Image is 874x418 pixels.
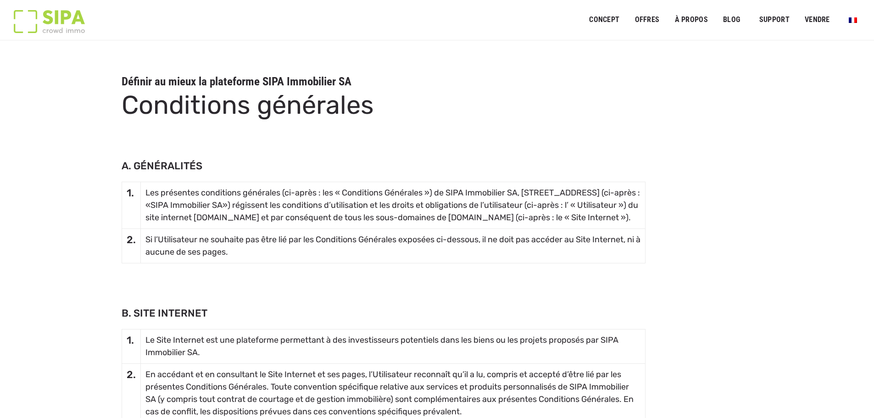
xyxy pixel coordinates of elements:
[127,334,134,346] span: 1.
[122,160,646,173] h3: A. GÉNÉRALITÉS
[140,329,646,364] td: Le Site Internet est une plateforme permettant à des investisseurs potentiels dans les biens ou l...
[849,17,857,23] img: Français
[127,368,136,381] span: 2.
[589,8,860,31] nav: Menu principal
[140,182,646,229] td: Les présentes conditions générales (ci-après : les « Conditions Générales ») de SIPA Immobilier S...
[14,10,85,33] img: Logo
[122,94,646,116] h1: Conditions générales
[717,10,746,30] a: Blog
[629,10,665,30] a: OFFRES
[843,11,863,28] a: Passer à
[127,234,136,246] span: 2.
[140,229,646,263] td: Si l’Utilisateur ne souhaite pas être lié par les Conditions Générales exposées ci-dessous, il ne...
[127,187,134,199] span: 1.
[583,10,625,30] a: Concept
[799,10,836,30] a: VENDRE
[753,10,796,30] a: SUPPORT
[122,307,646,320] h3: B. SITE INTERNET
[122,76,646,87] h3: Définir au mieux la plateforme SIPA Immobilier SA
[668,10,714,30] a: À PROPOS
